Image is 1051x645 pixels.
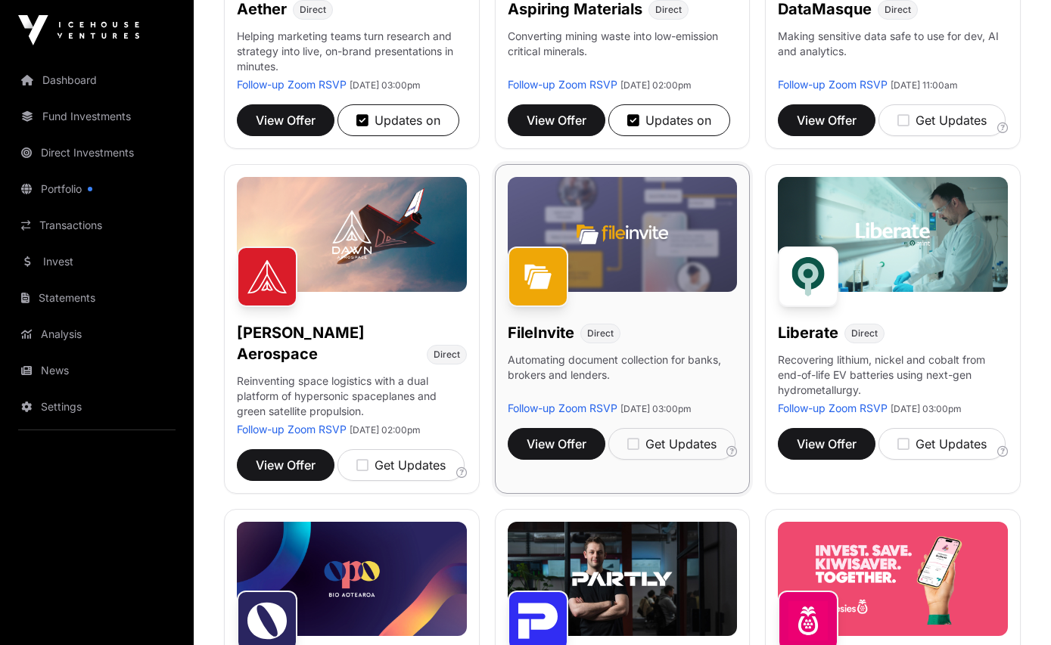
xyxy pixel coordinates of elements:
a: Settings [12,390,182,423]
span: Direct [300,4,326,16]
div: Updates on [627,111,711,129]
button: View Offer [508,428,605,460]
span: [DATE] 03:00pm [350,79,421,91]
span: Direct [885,4,911,16]
span: [DATE] 11:00am [891,79,958,91]
span: View Offer [797,111,857,129]
button: Updates on [608,104,730,136]
span: [DATE] 02:00pm [350,424,421,436]
div: Updates on [356,111,440,129]
a: Transactions [12,209,182,242]
span: Direct [434,349,460,361]
span: [DATE] 03:00pm [891,403,962,414]
a: Analysis [12,318,182,351]
p: Automating document collection for banks, brokers and lenders. [508,352,738,401]
h1: FileInvite [508,322,574,343]
button: Updates on [337,104,459,136]
span: View Offer [527,111,586,129]
span: View Offer [256,456,316,474]
a: Dashboard [12,64,182,97]
img: Liberate-Banner.jpg [778,177,1008,292]
a: Follow-up Zoom RSVP [508,78,617,91]
img: Dawn-Banner.jpg [237,177,467,292]
h1: Liberate [778,322,838,343]
p: Reinventing space logistics with a dual platform of hypersonic spaceplanes and green satellite pr... [237,374,467,422]
button: View Offer [237,449,334,481]
a: Follow-up Zoom RSVP [778,78,888,91]
span: [DATE] 03:00pm [620,403,692,414]
button: View Offer [778,104,875,136]
button: View Offer [237,104,334,136]
span: View Offer [527,435,586,453]
p: Making sensitive data safe to use for dev, AI and analytics. [778,29,1008,77]
div: Get Updates [627,435,717,453]
img: Liberate [778,247,838,307]
a: Follow-up Zoom RSVP [237,78,347,91]
button: Get Updates [608,428,735,460]
p: Helping marketing teams turn research and strategy into live, on-brand presentations in minutes. [237,29,467,77]
button: Get Updates [878,428,1006,460]
span: View Offer [797,435,857,453]
span: Direct [587,327,614,340]
img: Opo-Bio-Banner.jpg [237,522,467,637]
button: Get Updates [878,104,1006,136]
span: Direct [851,327,878,340]
a: Follow-up Zoom RSVP [508,402,617,414]
a: Invest [12,245,182,278]
div: Get Updates [897,111,987,129]
a: Follow-up Zoom RSVP [778,402,888,414]
span: [DATE] 02:00pm [620,79,692,91]
div: Get Updates [356,456,446,474]
a: Direct Investments [12,136,182,169]
a: Statements [12,281,182,315]
button: Get Updates [337,449,465,481]
img: Dawn Aerospace [237,247,297,307]
button: View Offer [508,104,605,136]
a: Follow-up Zoom RSVP [237,423,347,436]
img: File-Invite-Banner.jpg [508,177,738,292]
span: Direct [655,4,682,16]
div: Get Updates [897,435,987,453]
h1: [PERSON_NAME] Aerospace [237,322,421,364]
img: Sharesies-Banner.jpg [778,522,1008,637]
img: Partly-Banner.jpg [508,522,738,637]
p: Recovering lithium, nickel and cobalt from end-of-life EV batteries using next-gen hydrometallurgy. [778,352,1008,401]
button: View Offer [778,428,875,460]
img: FileInvite [508,247,568,307]
img: Icehouse Ventures Logo [18,15,139,45]
a: News [12,354,182,387]
p: Converting mining waste into low-emission critical minerals. [508,29,738,77]
a: Fund Investments [12,100,182,133]
span: View Offer [256,111,316,129]
a: Portfolio [12,172,182,206]
iframe: Chat Widget [975,572,1051,645]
